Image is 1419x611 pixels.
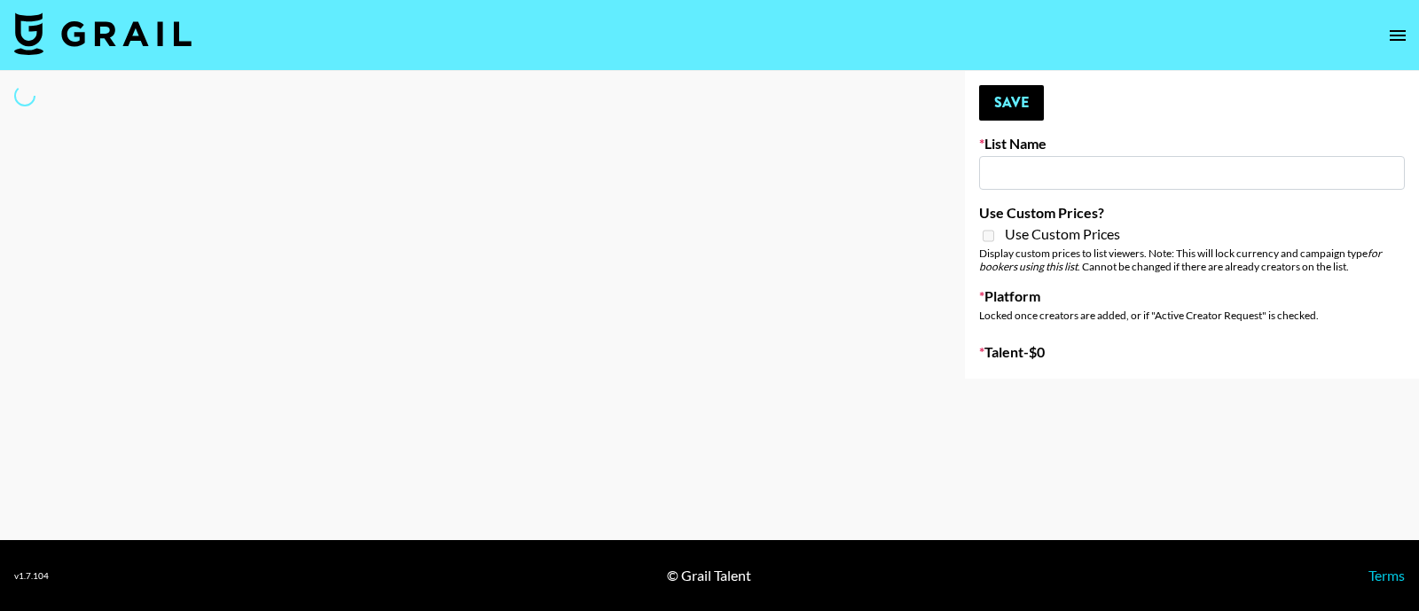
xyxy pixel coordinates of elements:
div: Display custom prices to list viewers. Note: This will lock currency and campaign type . Cannot b... [979,247,1405,273]
div: Locked once creators are added, or if "Active Creator Request" is checked. [979,309,1405,322]
label: List Name [979,135,1405,153]
img: Grail Talent [14,12,192,55]
label: Talent - $ 0 [979,343,1405,361]
button: Save [979,85,1044,121]
button: open drawer [1380,18,1415,53]
em: for bookers using this list [979,247,1382,273]
label: Platform [979,287,1405,305]
div: v 1.7.104 [14,570,49,582]
div: © Grail Talent [667,567,751,584]
span: Use Custom Prices [1005,225,1120,243]
a: Terms [1368,567,1405,584]
label: Use Custom Prices? [979,204,1405,222]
